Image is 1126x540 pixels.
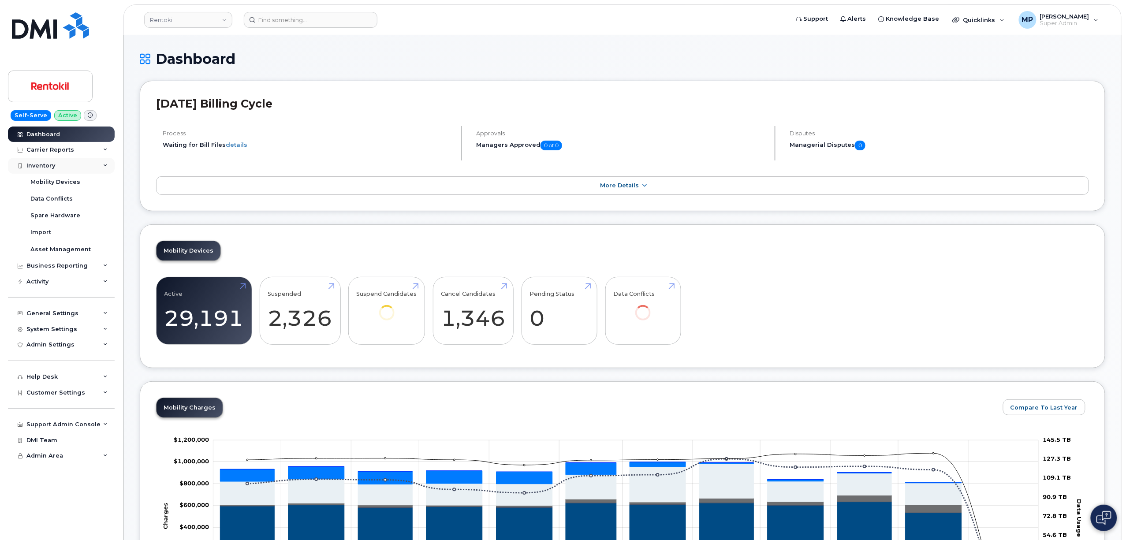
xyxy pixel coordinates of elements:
g: $0 [179,480,209,487]
li: Waiting for Bill Files [163,141,454,149]
h4: Disputes [790,130,1089,137]
tspan: Charges [161,503,168,529]
a: Data Conflicts [613,282,673,332]
a: Suspended 2,326 [268,282,332,340]
h1: Dashboard [140,51,1105,67]
tspan: 90.9 TB [1043,493,1067,500]
span: More Details [600,182,639,189]
tspan: $1,000,000 [174,458,209,465]
g: $0 [179,501,209,508]
a: details [226,141,247,148]
g: $0 [174,458,209,465]
tspan: $600,000 [179,501,209,508]
a: Mobility Devices [157,241,220,261]
tspan: $800,000 [179,480,209,487]
a: Mobility Charges [157,398,223,417]
img: Open chat [1096,511,1111,525]
tspan: 109.1 TB [1043,474,1071,481]
tspan: 54.6 TB [1043,531,1067,538]
h4: Approvals [476,130,767,137]
a: Active 29,191 [164,282,244,340]
tspan: 127.3 TB [1043,455,1071,462]
span: 0 of 0 [541,141,562,150]
g: $0 [174,436,209,443]
tspan: Data Usage [1076,499,1083,537]
h5: Managerial Disputes [790,141,1089,150]
tspan: 72.8 TB [1043,512,1067,519]
a: Suspend Candidates [357,282,417,332]
h5: Managers Approved [476,141,767,150]
span: 0 [855,141,865,150]
a: Cancel Candidates 1,346 [441,282,505,340]
tspan: $1,200,000 [174,436,209,443]
h4: Process [163,130,454,137]
button: Compare To Last Year [1003,399,1085,415]
h2: [DATE] Billing Cycle [156,97,1089,110]
g: $0 [179,523,209,530]
span: Compare To Last Year [1010,403,1078,412]
a: Pending Status 0 [529,282,589,340]
tspan: 145.5 TB [1043,436,1071,443]
tspan: $400,000 [179,523,209,530]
